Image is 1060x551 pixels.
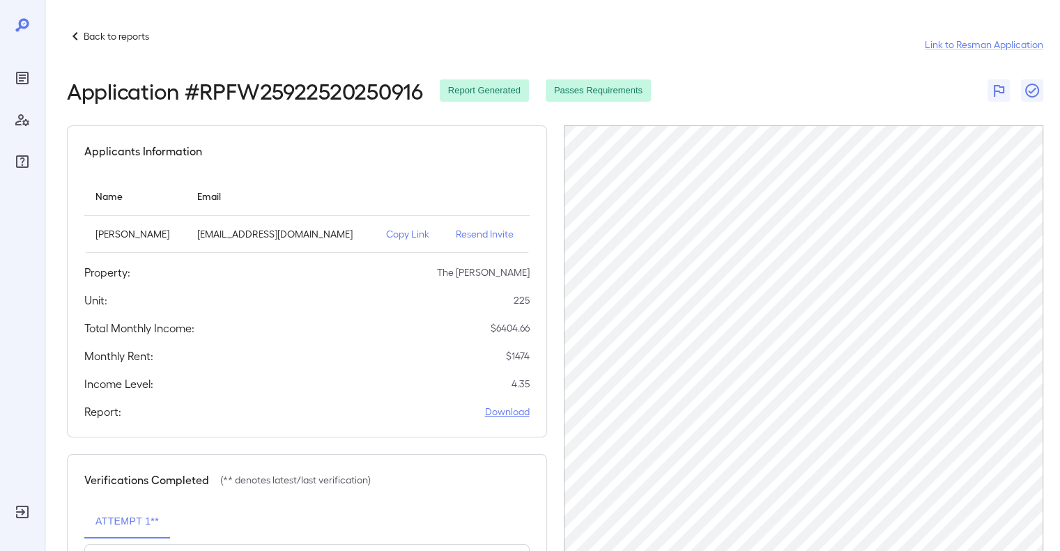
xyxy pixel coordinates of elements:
h5: Report: [84,403,121,420]
div: Manage Users [11,109,33,131]
button: Close Report [1021,79,1043,102]
h5: Monthly Rent: [84,348,153,364]
a: Link to Resman Application [925,38,1043,52]
p: Copy Link [386,227,433,241]
h2: Application # RPFW25922520250916 [67,78,423,103]
h5: Verifications Completed [84,472,209,488]
h5: Applicants Information [84,143,202,160]
table: simple table [84,176,530,253]
p: 4.35 [512,377,530,391]
div: FAQ [11,150,33,173]
a: Download [485,405,530,419]
div: Log Out [11,501,33,523]
h5: Income Level: [84,375,153,392]
p: 225 [514,293,530,307]
p: [EMAIL_ADDRESS][DOMAIN_NAME] [197,227,363,241]
p: [PERSON_NAME] [95,227,175,241]
th: Name [84,176,186,216]
span: Passes Requirements [546,84,651,98]
h5: Property: [84,264,130,281]
p: The [PERSON_NAME] [437,265,530,279]
h5: Total Monthly Income: [84,320,194,336]
h5: Unit: [84,292,107,309]
p: (** denotes latest/last verification) [220,473,371,487]
p: Back to reports [84,29,149,43]
p: $ 6404.66 [491,321,530,335]
p: Resend Invite [456,227,519,241]
th: Email [186,176,374,216]
button: Attempt 1** [84,505,170,538]
p: $ 1474 [506,349,530,363]
button: Flag Report [988,79,1010,102]
div: Reports [11,67,33,89]
span: Report Generated [440,84,529,98]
